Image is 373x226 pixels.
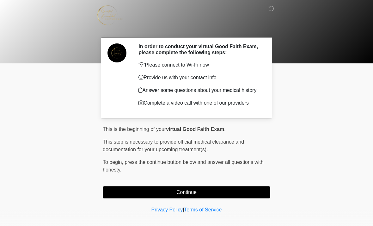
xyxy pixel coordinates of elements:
[103,139,244,152] span: This step is necessary to provide official medical clearance and documentation for your upcoming ...
[138,43,261,55] h2: In order to conduct your virtual Good Faith Exam, please complete the following steps:
[224,126,225,132] span: .
[96,5,123,25] img: Created Beautiful Aesthetics Logo
[103,186,270,198] button: Continue
[103,159,125,165] span: To begin,
[138,74,261,81] p: Provide us with your contact info
[103,159,264,172] span: press the continue button below and answer all questions with honesty.
[107,43,126,62] img: Agent Avatar
[183,207,184,212] a: |
[138,61,261,69] p: Please connect to Wi-Fi now
[103,126,166,132] span: This is the beginning of your
[138,87,261,94] p: Answer some questions about your medical history
[166,126,224,132] strong: virtual Good Faith Exam
[184,207,222,212] a: Terms of Service
[151,207,183,212] a: Privacy Policy
[138,99,261,107] p: Complete a video call with one of our providers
